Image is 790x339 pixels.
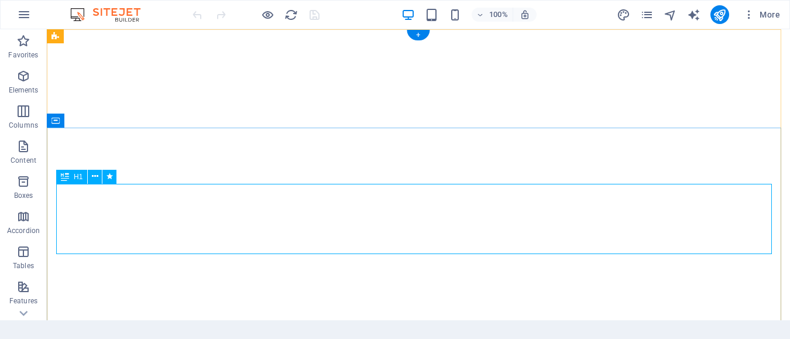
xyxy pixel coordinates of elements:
div: + [407,30,430,40]
i: Publish [713,8,726,22]
span: More [743,9,780,20]
button: design [617,8,631,22]
h6: 100% [489,8,508,22]
button: 100% [472,8,513,22]
p: Tables [13,261,34,270]
p: Content [11,156,36,165]
button: pages [640,8,654,22]
p: Elements [9,85,39,95]
button: More [739,5,785,24]
p: Boxes [14,191,33,200]
p: Favorites [8,50,38,60]
span: H1 [74,173,83,180]
p: Accordion [7,226,40,235]
i: Design (Ctrl+Alt+Y) [617,8,630,22]
p: Features [9,296,37,306]
button: reload [284,8,298,22]
i: Navigator [664,8,677,22]
button: text_generator [687,8,701,22]
button: navigator [664,8,678,22]
p: Columns [9,121,38,130]
i: Pages (Ctrl+Alt+S) [640,8,654,22]
i: AI Writer [687,8,700,22]
button: Click here to leave preview mode and continue editing [260,8,274,22]
img: Editor Logo [67,8,155,22]
i: Reload page [284,8,298,22]
i: On resize automatically adjust zoom level to fit chosen device. [520,9,530,20]
button: publish [710,5,729,24]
